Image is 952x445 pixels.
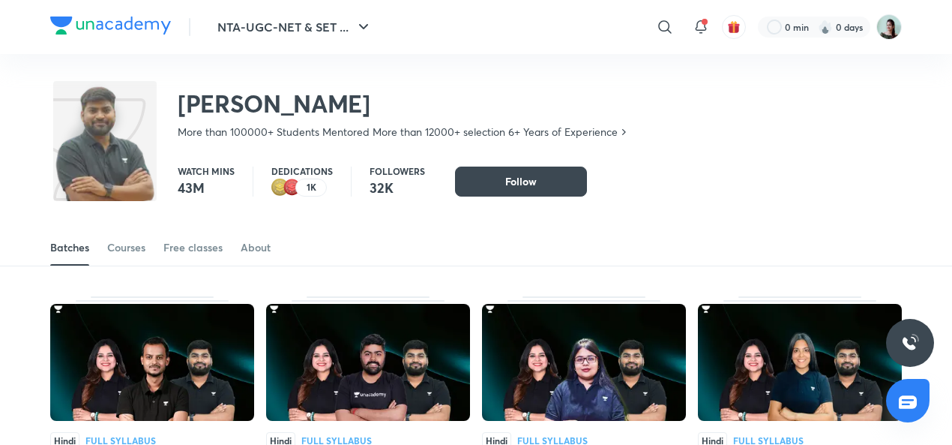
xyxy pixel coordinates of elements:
[241,230,271,266] a: About
[163,230,223,266] a: Free classes
[455,167,587,197] button: Follow
[307,182,316,193] p: 1K
[271,179,289,197] img: educator badge2
[733,436,804,445] div: Full Syllabus
[727,20,741,34] img: avatar
[208,12,382,42] button: NTA-UGC-NET & SET ...
[178,89,630,119] h2: [PERSON_NAME]
[163,240,223,255] div: Free classes
[271,167,333,176] p: Dedications
[698,304,902,421] img: Thumbnail
[517,436,588,445] div: Full Syllabus
[50,304,254,421] img: Thumbnail
[178,125,618,140] p: More than 100000+ Students Mentored More than 12000+ selection 6+ Years of Experience
[505,174,537,189] span: Follow
[241,240,271,255] div: About
[818,20,833,35] img: streak
[876,14,902,40] img: Pooja Sharma
[178,167,235,176] p: Watch mins
[370,179,425,197] p: 32K
[53,84,157,218] img: class
[50,240,89,255] div: Batches
[722,15,746,39] button: avatar
[50,230,89,266] a: Batches
[107,230,145,266] a: Courses
[370,167,425,176] p: Followers
[107,240,145,255] div: Courses
[901,334,919,352] img: ttu
[85,436,156,445] div: Full Syllabus
[283,179,301,197] img: educator badge1
[482,304,686,421] img: Thumbnail
[266,304,470,421] img: Thumbnail
[50,17,171,35] img: Company Logo
[178,179,235,197] p: 43M
[301,436,372,445] div: Full Syllabus
[50,17,171,38] a: Company Logo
